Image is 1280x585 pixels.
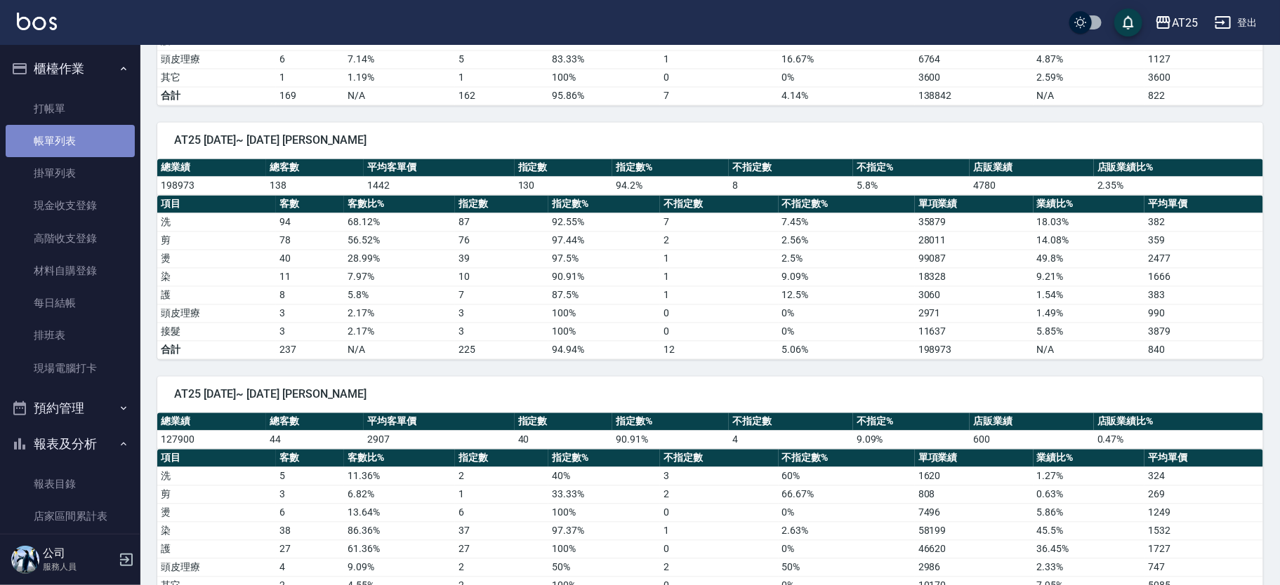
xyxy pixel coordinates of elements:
[157,159,266,177] th: 總業績
[344,485,456,504] td: 6.82 %
[1034,540,1145,558] td: 36.45 %
[660,467,779,485] td: 3
[548,231,660,250] td: 97.44 %
[364,413,514,431] th: 平均客單價
[1094,431,1263,449] td: 0.47 %
[276,51,344,69] td: 6
[515,177,612,195] td: 130
[548,286,660,304] td: 87.5 %
[1094,159,1263,177] th: 店販業績比%
[548,450,660,468] th: 指定數%
[276,341,344,359] td: 237
[970,159,1094,177] th: 店販業績
[157,304,276,323] td: 頭皮理療
[779,450,915,468] th: 不指定數%
[915,286,1034,304] td: 3060
[174,388,1246,402] span: AT25 [DATE]~ [DATE] [PERSON_NAME]
[455,504,548,522] td: 6
[853,159,970,177] th: 不指定%
[660,304,779,323] td: 0
[455,540,548,558] td: 27
[455,268,548,286] td: 10
[344,250,456,268] td: 28.99 %
[660,250,779,268] td: 1
[915,304,1034,323] td: 2971
[779,69,915,87] td: 0 %
[729,177,853,195] td: 8
[344,341,456,359] td: N/A
[276,540,344,558] td: 27
[1094,177,1263,195] td: 2.35 %
[6,157,135,189] a: 掛單列表
[915,341,1034,359] td: 198973
[779,213,915,231] td: 7.45 %
[1144,341,1263,359] td: 840
[1144,323,1263,341] td: 3879
[455,522,548,540] td: 37
[157,250,276,268] td: 燙
[779,231,915,250] td: 2.56 %
[1094,413,1263,431] th: 店販業績比%
[548,213,660,231] td: 92.55 %
[660,231,779,250] td: 2
[779,341,915,359] td: 5.06%
[729,413,853,431] th: 不指定數
[915,213,1034,231] td: 35879
[1034,323,1145,341] td: 5.85 %
[276,250,344,268] td: 40
[344,504,456,522] td: 13.64 %
[660,504,779,522] td: 0
[548,504,660,522] td: 100 %
[779,304,915,323] td: 0 %
[276,522,344,540] td: 38
[455,450,548,468] th: 指定數
[6,125,135,157] a: 帳單列表
[157,467,276,485] td: 洗
[548,485,660,504] td: 33.33 %
[266,177,364,195] td: 138
[6,468,135,500] a: 報表目錄
[1114,8,1142,36] button: save
[915,323,1034,341] td: 11637
[276,504,344,522] td: 6
[276,485,344,504] td: 3
[1144,504,1263,522] td: 1249
[729,159,853,177] th: 不指定數
[344,304,456,323] td: 2.17 %
[276,286,344,304] td: 8
[970,177,1094,195] td: 4780
[6,390,135,426] button: 預約管理
[157,196,1263,360] table: a dense table
[612,159,729,177] th: 指定數%
[43,560,114,573] p: 服務人員
[344,213,456,231] td: 68.12 %
[344,450,456,468] th: 客數比%
[344,558,456,577] td: 9.09 %
[612,413,729,431] th: 指定數%
[660,341,779,359] td: 12
[276,231,344,250] td: 78
[660,268,779,286] td: 1
[1034,341,1145,359] td: N/A
[915,485,1034,504] td: 808
[364,159,514,177] th: 平均客單價
[779,467,915,485] td: 60 %
[548,304,660,323] td: 100 %
[157,413,266,431] th: 總業績
[853,177,970,195] td: 5.8 %
[157,87,276,105] td: 合計
[1144,485,1263,504] td: 269
[779,323,915,341] td: 0 %
[11,546,39,574] img: Person
[344,51,456,69] td: 7.14 %
[515,159,612,177] th: 指定數
[548,558,660,577] td: 50 %
[1144,304,1263,323] td: 990
[1144,450,1263,468] th: 平均單價
[779,268,915,286] td: 9.09 %
[455,250,548,268] td: 39
[6,51,135,87] button: 櫃檯作業
[548,87,660,105] td: 95.86%
[266,431,364,449] td: 44
[915,231,1034,250] td: 28011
